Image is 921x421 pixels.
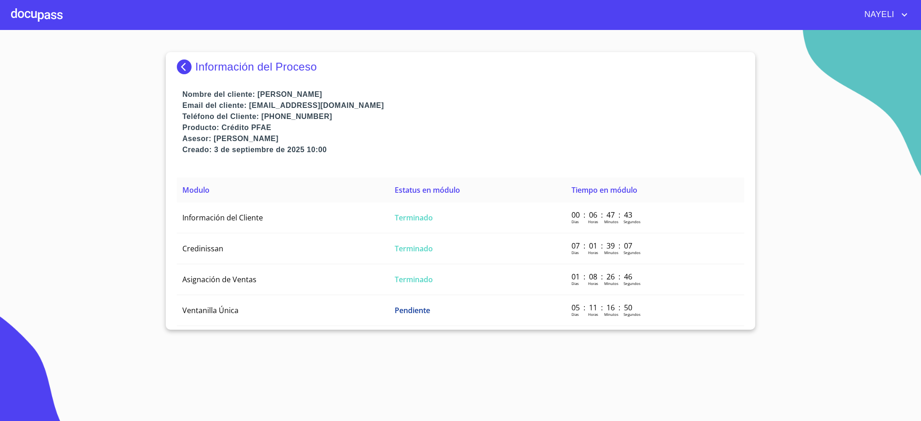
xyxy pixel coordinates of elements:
span: NAYELI [857,7,899,22]
p: Creado: 3 de septiembre de 2025 10:00 [182,144,744,155]
p: Segundos [624,250,641,255]
p: Dias [571,312,579,317]
p: Dias [571,219,579,224]
p: Horas [588,312,598,317]
span: Terminado [395,213,433,223]
p: Segundos [624,281,641,286]
span: Pendiente [395,305,430,315]
span: Modulo [182,185,210,195]
p: Teléfono del Cliente: [PHONE_NUMBER] [182,111,744,122]
p: Horas [588,250,598,255]
span: Asignación de Ventas [182,274,256,285]
span: Información del Cliente [182,213,263,223]
p: Segundos [624,312,641,317]
p: Minutos [604,219,618,224]
p: Producto: Crédito PFAE [182,122,744,133]
p: Dias [571,250,579,255]
p: Minutos [604,281,618,286]
p: Asesor: [PERSON_NAME] [182,133,744,144]
span: Tiempo en módulo [571,185,637,195]
span: Ventanilla Única [182,305,239,315]
button: account of current user [857,7,910,22]
p: Dias [571,281,579,286]
p: 01 : 08 : 26 : 46 [571,272,634,282]
p: Horas [588,281,598,286]
p: Nombre del cliente: [PERSON_NAME] [182,89,744,100]
p: Minutos [604,312,618,317]
p: Email del cliente: [EMAIL_ADDRESS][DOMAIN_NAME] [182,100,744,111]
p: Minutos [604,250,618,255]
p: 00 : 06 : 47 : 43 [571,210,634,220]
p: Horas [588,219,598,224]
p: Información del Proceso [195,60,317,73]
div: Información del Proceso [177,59,744,74]
p: 05 : 11 : 16 : 50 [571,302,634,313]
img: Docupass spot blue [177,59,195,74]
span: Terminado [395,243,433,254]
span: Terminado [395,274,433,285]
p: 07 : 01 : 39 : 07 [571,241,634,251]
span: Estatus en módulo [395,185,460,195]
span: Credinissan [182,243,223,254]
p: Segundos [624,219,641,224]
